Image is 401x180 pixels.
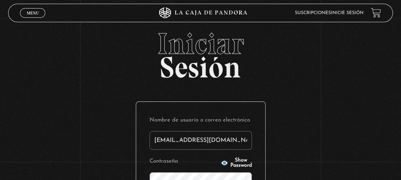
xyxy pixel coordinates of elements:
[8,29,393,76] h2: Sesión
[295,11,331,15] a: Suscripciones
[149,156,218,166] label: Contraseña
[371,8,381,18] a: View your shopping cart
[149,115,252,125] label: Nombre de usuario o correo electrónico
[8,29,393,59] span: Iniciar
[27,11,39,15] span: Menu
[331,11,364,15] a: Inicie sesión
[230,158,252,168] span: Show Password
[221,158,252,168] button: Show Password
[24,17,42,22] span: Cerrar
